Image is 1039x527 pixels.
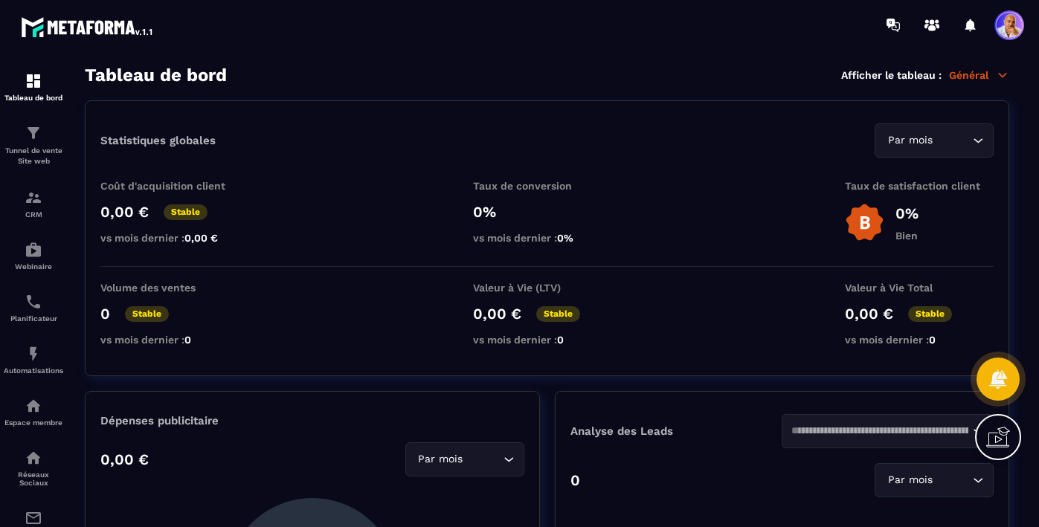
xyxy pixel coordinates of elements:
[4,262,63,271] p: Webinaire
[100,134,216,147] p: Statistiques globales
[845,305,893,323] p: 0,00 €
[466,451,500,468] input: Search for option
[841,69,942,81] p: Afficher le tableau :
[100,180,249,192] p: Coût d'acquisition client
[85,65,227,85] h3: Tableau de bord
[845,334,994,346] p: vs mois dernier :
[25,449,42,467] img: social-network
[557,232,573,244] span: 0%
[184,232,218,244] span: 0,00 €
[4,61,63,113] a: formationformationTableau de bord
[791,423,969,439] input: Search for option
[125,306,169,322] p: Stable
[4,113,63,178] a: formationformationTunnel de vente Site web
[25,509,42,527] img: email
[100,305,110,323] p: 0
[845,282,994,294] p: Valeur à Vie Total
[4,334,63,386] a: automationsautomationsAutomatisations
[473,282,622,294] p: Valeur à Vie (LTV)
[405,442,524,476] div: Search for option
[25,189,42,207] img: formation
[473,305,521,323] p: 0,00 €
[4,366,63,375] p: Automatisations
[4,146,63,166] p: Tunnel de vente Site web
[25,345,42,363] img: automations
[25,241,42,259] img: automations
[908,306,952,322] p: Stable
[473,334,622,346] p: vs mois dernier :
[4,314,63,323] p: Planificateur
[473,232,622,244] p: vs mois dernier :
[895,204,919,222] p: 0%
[4,418,63,427] p: Espace membre
[100,203,149,221] p: 0,00 €
[929,334,936,346] span: 0
[100,450,149,468] p: 0,00 €
[184,334,191,346] span: 0
[884,132,936,149] span: Par mois
[100,414,524,427] p: Dépenses publicitaire
[100,282,249,294] p: Volume des ventes
[25,72,42,90] img: formation
[4,94,63,102] p: Tableau de bord
[570,424,782,438] p: Analyse des Leads
[884,472,936,488] span: Par mois
[936,472,969,488] input: Search for option
[536,306,580,322] p: Stable
[782,414,994,448] div: Search for option
[25,124,42,142] img: formation
[4,210,63,219] p: CRM
[949,68,1009,82] p: Général
[100,334,249,346] p: vs mois dernier :
[100,232,249,244] p: vs mois dernier :
[936,132,969,149] input: Search for option
[895,230,919,242] p: Bien
[415,451,466,468] span: Par mois
[845,203,884,242] img: b-badge-o.b3b20ee6.svg
[875,123,994,158] div: Search for option
[21,13,155,40] img: logo
[4,471,63,487] p: Réseaux Sociaux
[25,397,42,415] img: automations
[4,178,63,230] a: formationformationCRM
[4,230,63,282] a: automationsautomationsWebinaire
[473,180,622,192] p: Taux de conversion
[570,471,580,489] p: 0
[164,204,208,220] p: Stable
[875,463,994,497] div: Search for option
[4,386,63,438] a: automationsautomationsEspace membre
[4,282,63,334] a: schedulerschedulerPlanificateur
[557,334,564,346] span: 0
[4,438,63,498] a: social-networksocial-networkRéseaux Sociaux
[25,293,42,311] img: scheduler
[845,180,994,192] p: Taux de satisfaction client
[473,203,622,221] p: 0%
